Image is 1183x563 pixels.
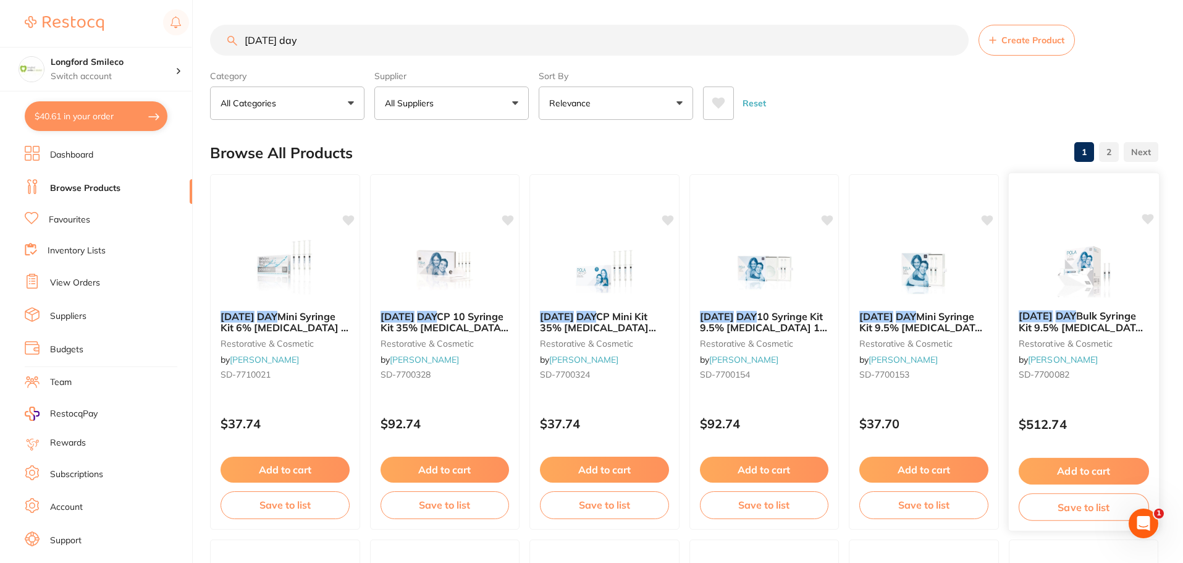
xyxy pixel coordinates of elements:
[1154,509,1164,519] span: 1
[1018,369,1069,380] span: SD-7700082
[736,310,757,323] em: DAY
[374,70,529,82] label: Supplier
[1018,417,1148,431] p: $512.74
[221,457,350,483] button: Add to cart
[210,70,364,82] label: Category
[1028,354,1098,365] a: [PERSON_NAME]
[221,310,255,323] em: [DATE]
[540,457,669,483] button: Add to cart
[381,310,415,323] em: [DATE]
[221,354,299,365] span: by
[859,457,988,483] button: Add to cart
[700,310,827,345] span: 10 Syringe Kit 9.5% [MEDICAL_DATA] 10 x 1.3g
[540,369,590,380] span: SD-7700324
[385,97,439,109] p: All Suppliers
[1018,354,1097,365] span: by
[564,239,644,301] img: POLA DAY CP Mini Kit 35% Carbamide Peroxide 4x1.3g syr
[25,407,98,421] a: RestocqPay
[221,311,350,334] b: POLA DAY Mini Syringe Kit 6% Hydrogen Peroxide 4 x 1.3g
[700,310,734,323] em: [DATE]
[859,339,988,349] small: restorative & cosmetic
[700,491,829,519] button: Save to list
[1018,338,1148,348] small: restorative & cosmetic
[210,145,353,162] h2: Browse All Products
[381,369,431,380] span: SD-7700328
[859,310,986,345] span: Mini Syringe Kit 9.5% [MEDICAL_DATA] 4 x 1.3g
[540,310,656,345] span: CP Mini Kit 35% [MEDICAL_DATA] 4x1.3g syr
[700,457,829,483] button: Add to cart
[50,182,120,195] a: Browse Products
[221,339,350,349] small: restorative & cosmetic
[859,354,938,365] span: by
[540,491,669,519] button: Save to list
[19,57,44,82] img: Longford Smileco
[381,310,508,345] span: CP 10 Syringe Kit 35% [MEDICAL_DATA] 10x1.3g
[540,311,669,334] b: POLA DAY CP Mini Kit 35% Carbamide Peroxide 4x1.3g syr
[1018,458,1148,485] button: Add to cart
[405,239,485,301] img: POLA DAY CP 10 Syringe Kit 35% Carbamide Peroxide 10x1.3g
[739,87,770,120] button: Reset
[25,16,104,31] img: Restocq Logo
[549,354,618,365] a: [PERSON_NAME]
[1001,35,1064,45] span: Create Product
[417,310,437,323] em: DAY
[50,535,82,547] a: Support
[221,491,350,519] button: Save to list
[859,311,988,334] b: POLA DAY Mini Syringe Kit 9.5% Hydrogen Peroxide 4 x 1.3g
[700,339,829,349] small: restorative & cosmetic
[381,417,510,431] p: $92.74
[210,25,969,56] input: Search Products
[381,354,459,365] span: by
[539,87,693,120] button: Relevance
[50,344,83,356] a: Budgets
[51,56,175,69] h4: Longford Smileco
[25,9,104,38] a: Restocq Logo
[700,354,778,365] span: by
[50,501,83,514] a: Account
[230,354,299,365] a: [PERSON_NAME]
[221,369,271,380] span: SD-7710021
[245,239,325,301] img: POLA DAY Mini Syringe Kit 6% Hydrogen Peroxide 4 x 1.3g
[50,408,98,420] span: RestocqPay
[257,310,277,323] em: DAY
[540,354,618,365] span: by
[1018,310,1148,333] b: POLA DAY Bulk Syringe Kit 9.5% Hydrogen Peroxide 50 x 3g
[700,417,829,431] p: $92.74
[539,70,693,82] label: Sort By
[1043,238,1124,300] img: POLA DAY Bulk Syringe Kit 9.5% Hydrogen Peroxide 50 x 3g
[25,101,167,131] button: $40.61 in your order
[51,70,175,83] p: Switch account
[50,310,86,323] a: Suppliers
[49,214,90,226] a: Favourites
[979,25,1075,56] button: Create Product
[1129,509,1158,538] iframe: Intercom live chat
[1018,493,1148,521] button: Save to list
[1018,310,1053,322] em: [DATE]
[390,354,459,365] a: [PERSON_NAME]
[859,491,988,519] button: Save to list
[374,87,529,120] button: All Suppliers
[859,369,909,380] span: SD-7700153
[381,311,510,334] b: POLA DAY CP 10 Syringe Kit 35% Carbamide Peroxide 10x1.3g
[50,468,103,481] a: Subscriptions
[210,87,364,120] button: All Categories
[381,339,510,349] small: restorative & cosmetic
[221,417,350,431] p: $37.74
[540,417,669,431] p: $37.74
[50,376,72,389] a: Team
[700,311,829,334] b: POLA DAY 10 Syringe Kit 9.5% Hydrogen Peroxide 10 x 1.3g
[221,97,281,109] p: All Categories
[700,369,750,380] span: SD-7700154
[1018,310,1146,345] span: Bulk Syringe Kit 9.5% [MEDICAL_DATA] 50 x 3g
[50,277,100,289] a: View Orders
[869,354,938,365] a: [PERSON_NAME]
[1055,310,1076,322] em: DAY
[1099,140,1119,164] a: 2
[859,417,988,431] p: $37.70
[896,310,916,323] em: DAY
[25,407,40,421] img: RestocqPay
[50,437,86,449] a: Rewards
[549,97,596,109] p: Relevance
[576,310,596,323] em: DAY
[724,239,804,301] img: POLA DAY 10 Syringe Kit 9.5% Hydrogen Peroxide 10 x 1.3g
